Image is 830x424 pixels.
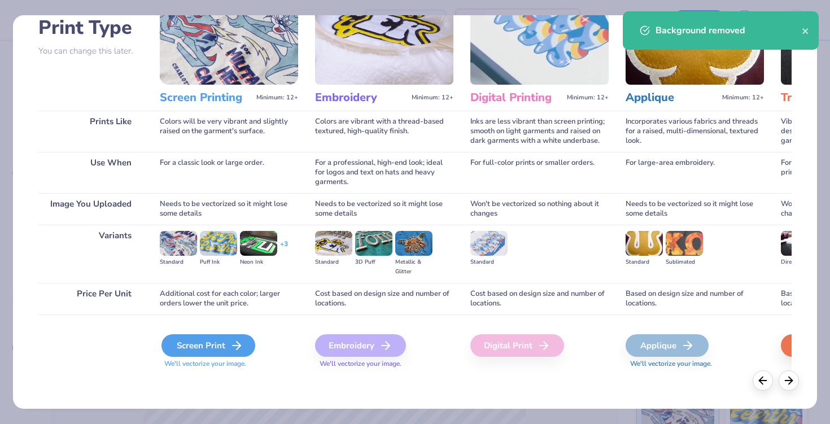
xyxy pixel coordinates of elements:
[781,257,818,267] div: Direct-to-film
[470,334,564,357] div: Digital Print
[626,257,663,267] div: Standard
[470,231,508,256] img: Standard
[280,239,288,259] div: + 3
[315,193,453,225] div: Needs to be vectorized so it might lose some details
[160,111,298,152] div: Colors will be very vibrant and slightly raised on the garment's surface.
[200,231,237,256] img: Puff Ink
[38,152,143,193] div: Use When
[38,193,143,225] div: Image You Uploaded
[395,231,433,256] img: Metallic & Glitter
[160,257,197,267] div: Standard
[200,257,237,267] div: Puff Ink
[666,257,703,267] div: Sublimated
[626,90,718,105] h3: Applique
[626,152,764,193] div: For large-area embroidery.
[315,283,453,314] div: Cost based on design size and number of locations.
[160,283,298,314] div: Additional cost for each color; larger orders lower the unit price.
[160,231,197,256] img: Standard
[802,24,810,37] button: close
[355,231,392,256] img: 3D Puff
[722,94,764,102] span: Minimum: 12+
[38,225,143,283] div: Variants
[626,193,764,225] div: Needs to be vectorized so it might lose some details
[161,334,255,357] div: Screen Print
[470,283,609,314] div: Cost based on design size and number of locations.
[160,90,252,105] h3: Screen Printing
[470,193,609,225] div: Won't be vectorized so nothing about it changes
[315,90,407,105] h3: Embroidery
[626,111,764,152] div: Incorporates various fabrics and threads for a raised, multi-dimensional, textured look.
[315,152,453,193] div: For a professional, high-end look; ideal for logos and text on hats and heavy garments.
[781,231,818,256] img: Direct-to-film
[626,359,764,369] span: We'll vectorize your image.
[315,359,453,369] span: We'll vectorize your image.
[38,46,143,56] p: You can change this later.
[315,111,453,152] div: Colors are vibrant with a thread-based textured, high-quality finish.
[656,24,802,37] div: Background removed
[470,152,609,193] div: For full-color prints or smaller orders.
[38,111,143,152] div: Prints Like
[240,231,277,256] img: Neon Ink
[470,111,609,152] div: Inks are less vibrant than screen printing; smooth on light garments and raised on dark garments ...
[315,231,352,256] img: Standard
[355,257,392,267] div: 3D Puff
[38,283,143,314] div: Price Per Unit
[160,152,298,193] div: For a classic look or large order.
[470,257,508,267] div: Standard
[395,257,433,277] div: Metallic & Glitter
[240,257,277,267] div: Neon Ink
[315,334,406,357] div: Embroidery
[626,231,663,256] img: Standard
[256,94,298,102] span: Minimum: 12+
[412,94,453,102] span: Minimum: 12+
[666,231,703,256] img: Sublimated
[315,257,352,267] div: Standard
[470,90,562,105] h3: Digital Printing
[160,193,298,225] div: Needs to be vectorized so it might lose some details
[160,359,298,369] span: We'll vectorize your image.
[626,283,764,314] div: Based on design size and number of locations.
[626,334,709,357] div: Applique
[567,94,609,102] span: Minimum: 12+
